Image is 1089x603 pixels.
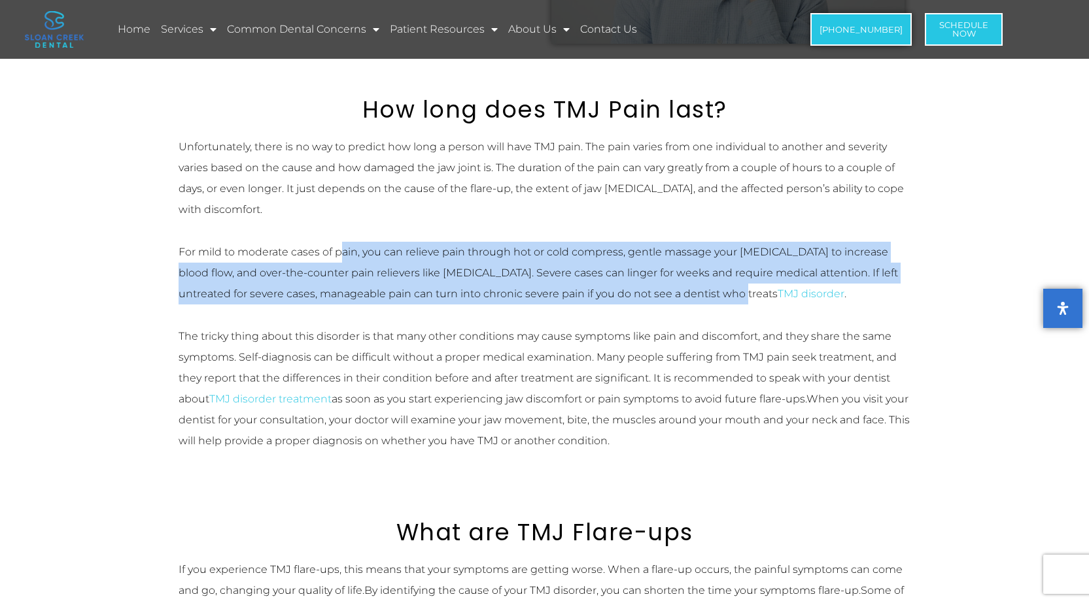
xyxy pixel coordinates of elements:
[778,287,844,300] a: TMJ disorder
[179,519,911,546] h2: What are TMJ Flare-ups
[159,14,218,44] a: Services
[1043,289,1082,328] button: Open Accessibility Panel
[506,14,572,44] a: About Us
[225,14,381,44] a: Common Dental Concerns
[925,13,1003,46] a: ScheduleNow
[179,393,910,447] span: When you visit your dentist for your consultation, your doctor will examine your jaw movement, bi...
[209,393,332,405] a: TMJ disorder treatment
[578,14,639,44] a: Contact Us
[179,242,911,304] p: For mild to moderate cases of pain, you can relieve pain through hot or cold compress, gentle mas...
[25,11,84,48] img: logo
[179,96,911,123] h2: How long does TMJ Pain last?
[364,584,861,596] span: By identifying the cause of your TMJ disorder, you can shorten the time your symptoms flare-up.
[179,137,911,220] p: Unfortunately, there is no way to predict how long a person will have TMJ pain. The pain varies f...
[810,13,912,46] a: [PHONE_NUMBER]
[820,25,903,34] span: [PHONE_NUMBER]
[179,326,911,451] p: The tricky thing about this disorder is that many other conditions may cause symptoms like pain a...
[116,14,152,44] a: Home
[388,14,500,44] a: Patient Resources
[116,14,749,44] nav: Menu
[939,21,988,38] span: Schedule Now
